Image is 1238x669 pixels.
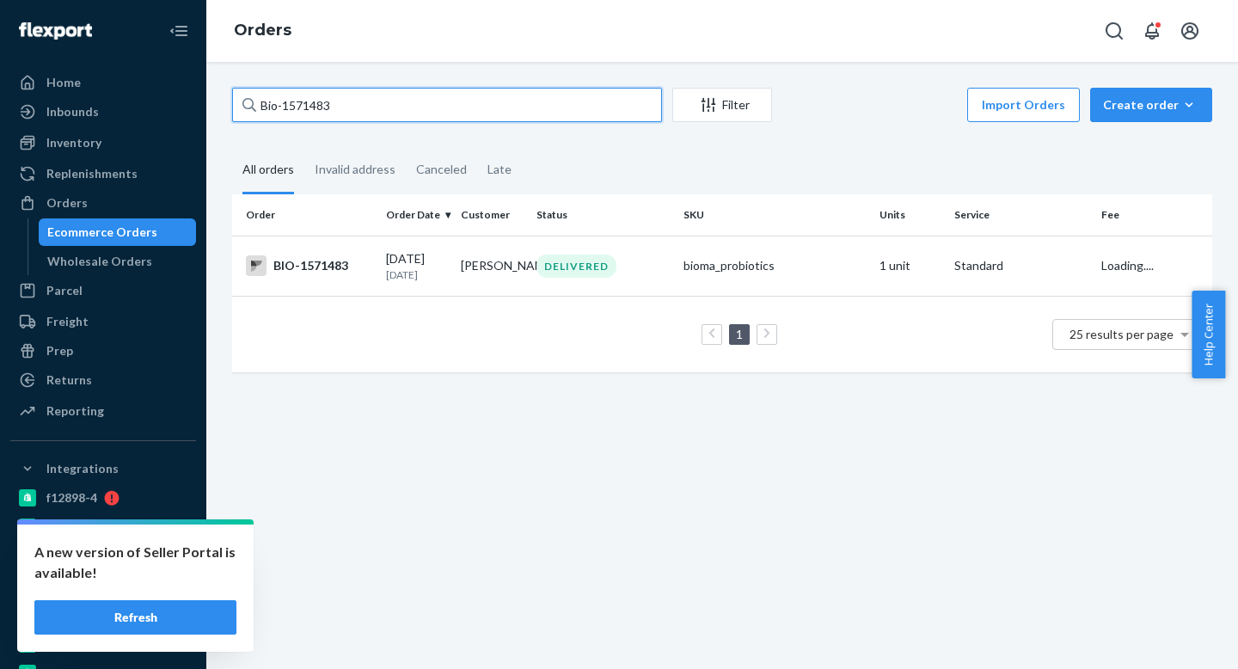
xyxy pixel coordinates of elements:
[10,543,196,570] a: Amazon
[10,129,196,157] a: Inventory
[530,194,677,236] th: Status
[10,277,196,304] a: Parcel
[673,96,771,114] div: Filter
[10,308,196,335] a: Freight
[10,630,196,658] a: pulsetto
[386,250,447,282] div: [DATE]
[536,255,616,278] div: DELIVERED
[1097,14,1131,48] button: Open Search Box
[1094,194,1212,236] th: Fee
[232,194,379,236] th: Order
[46,402,104,420] div: Reporting
[683,257,866,274] div: bioma_probiotics
[672,88,772,122] button: Filter
[242,147,294,194] div: All orders
[461,207,522,222] div: Customer
[1069,327,1174,341] span: 25 results per page
[10,337,196,365] a: Prep
[10,455,196,482] button: Integrations
[46,342,73,359] div: Prep
[46,313,89,330] div: Freight
[246,255,372,276] div: BIO-1571483
[10,366,196,394] a: Returns
[47,253,152,270] div: Wholesale Orders
[732,327,746,341] a: Page 1 is your current page
[487,147,512,192] div: Late
[19,22,92,40] img: Flexport logo
[47,224,157,241] div: Ecommerce Orders
[39,248,197,275] a: Wholesale Orders
[39,218,197,246] a: Ecommerce Orders
[873,194,947,236] th: Units
[10,572,196,599] a: Deliverr API
[1192,291,1225,378] button: Help Center
[10,160,196,187] a: Replenishments
[454,236,529,296] td: [PERSON_NAME]
[1173,14,1207,48] button: Open account menu
[10,189,196,217] a: Orders
[10,513,196,541] a: 5176b9-7b
[234,21,291,40] a: Orders
[967,88,1080,122] button: Import Orders
[416,147,467,192] div: Canceled
[315,147,395,192] div: Invalid address
[954,257,1088,274] p: Standard
[46,134,101,151] div: Inventory
[220,6,305,56] ol: breadcrumbs
[386,267,447,282] p: [DATE]
[46,519,107,536] div: 5176b9-7b
[947,194,1094,236] th: Service
[10,397,196,425] a: Reporting
[46,103,99,120] div: Inbounds
[10,484,196,512] a: f12898-4
[46,489,97,506] div: f12898-4
[1135,14,1169,48] button: Open notifications
[34,542,236,583] p: A new version of Seller Portal is available!
[162,14,196,48] button: Close Navigation
[10,601,196,629] a: 6e639d-fc
[873,236,947,296] td: 1 unit
[46,74,81,91] div: Home
[46,165,138,182] div: Replenishments
[10,98,196,126] a: Inbounds
[46,282,83,299] div: Parcel
[1090,88,1212,122] button: Create order
[677,194,873,236] th: SKU
[1103,96,1199,114] div: Create order
[46,194,88,212] div: Orders
[34,600,236,635] button: Refresh
[10,69,196,96] a: Home
[232,88,662,122] input: Search orders
[46,371,92,389] div: Returns
[1094,236,1212,296] td: Loading....
[379,194,454,236] th: Order Date
[46,460,119,477] div: Integrations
